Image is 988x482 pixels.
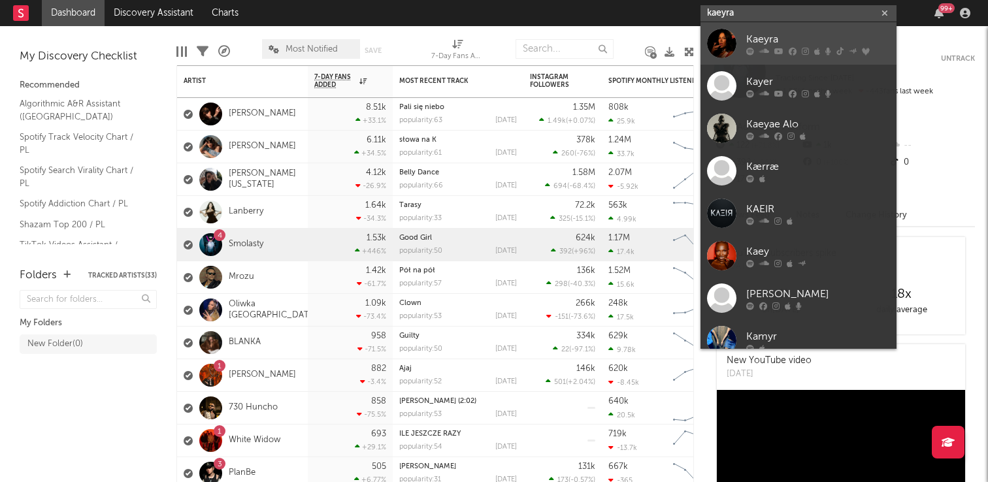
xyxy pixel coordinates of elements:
[399,202,517,209] div: Tarasy
[608,378,639,387] div: -8.45k
[20,238,144,265] a: TikTok Videos Assistant / [GEOGRAPHIC_DATA]
[608,77,706,85] div: Spotify Monthly Listeners
[399,169,517,176] div: Belly Dance
[559,216,570,223] span: 325
[229,272,254,283] a: Mrozu
[399,104,444,111] a: Pali się niebo
[546,280,595,288] div: ( )
[20,130,144,157] a: Spotify Track Velocity Chart / PL
[495,117,517,124] div: [DATE]
[399,202,421,209] a: Tarasy
[20,315,157,331] div: My Folders
[229,468,255,479] a: PlanBe
[546,378,595,386] div: ( )
[399,267,517,274] div: Pół na pół
[229,239,263,250] a: Smolasty
[286,45,338,54] span: Most Notified
[365,201,386,210] div: 1.64k
[495,150,517,157] div: [DATE]
[554,379,566,386] span: 501
[568,118,593,125] span: +0.07 %
[399,378,442,385] div: popularity: 52
[495,443,517,451] div: [DATE]
[399,430,517,438] div: ILE JESZCZE RAZY
[608,169,632,177] div: 2.07M
[355,116,386,125] div: +33.1 %
[667,98,726,131] svg: Chart title
[559,248,572,255] span: 392
[576,299,595,308] div: 266k
[577,266,595,275] div: 136k
[399,332,517,340] div: Guilty
[841,287,962,302] div: 18 x
[888,154,975,171] div: 0
[27,336,83,352] div: New Folder ( 0 )
[667,131,726,163] svg: Chart title
[229,169,301,191] a: [PERSON_NAME][US_STATE]
[667,229,726,261] svg: Chart title
[197,33,208,71] div: Filters
[667,392,726,425] svg: Chart title
[20,97,144,123] a: Algorithmic A&R Assistant ([GEOGRAPHIC_DATA])
[530,73,576,89] div: Instagram Followers
[399,137,517,144] div: słowa na K
[371,364,386,373] div: 882
[399,365,517,372] div: Ajaj
[700,107,897,150] a: Kaeyae Alo
[366,266,386,275] div: 1.42k
[184,77,282,85] div: Artist
[20,163,144,190] a: Spotify Search Virality Chart / PL
[746,116,890,132] div: Kaeyae Alo
[888,137,975,154] div: --
[608,150,634,158] div: 33.7k
[546,312,595,321] div: ( )
[667,327,726,359] svg: Chart title
[572,216,593,223] span: -15.1 %
[20,268,57,283] div: Folders
[399,182,443,189] div: popularity: 66
[229,141,296,152] a: [PERSON_NAME]
[608,430,627,438] div: 719k
[700,319,897,362] a: Kamyr
[608,201,627,210] div: 563k
[551,247,595,255] div: ( )
[399,104,517,111] div: Pali się niebo
[553,183,567,190] span: 694
[399,463,517,470] div: KOH PHANGAN
[667,261,726,294] svg: Chart title
[399,398,476,405] a: [PERSON_NAME] (2:02)
[360,378,386,386] div: -3.4 %
[20,290,157,309] input: Search for folders...
[399,215,442,222] div: popularity: 33
[553,149,595,157] div: ( )
[495,182,517,189] div: [DATE]
[495,378,517,385] div: [DATE]
[746,244,890,259] div: Kaey
[354,149,386,157] div: +34.5 %
[553,345,595,353] div: ( )
[608,136,631,144] div: 1.24M
[700,150,897,192] a: Kærræ
[367,234,386,242] div: 1.53k
[576,150,593,157] span: -76 %
[700,234,897,277] a: Kaey
[548,118,566,125] span: 1.49k
[399,234,517,242] div: Good Girl
[495,345,517,353] div: [DATE]
[667,294,726,327] svg: Chart title
[495,280,517,287] div: [DATE]
[575,201,595,210] div: 72.2k
[229,337,261,348] a: BLANKA
[495,313,517,320] div: [DATE]
[229,108,296,120] a: [PERSON_NAME]
[570,281,593,288] span: -40.3 %
[357,280,386,288] div: -61.7 %
[727,354,812,368] div: New YouTube video
[399,234,432,242] a: Good Girl
[495,248,517,255] div: [DATE]
[371,332,386,340] div: 958
[371,430,386,438] div: 693
[746,286,890,302] div: [PERSON_NAME]
[399,150,442,157] div: popularity: 61
[578,462,595,471] div: 131k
